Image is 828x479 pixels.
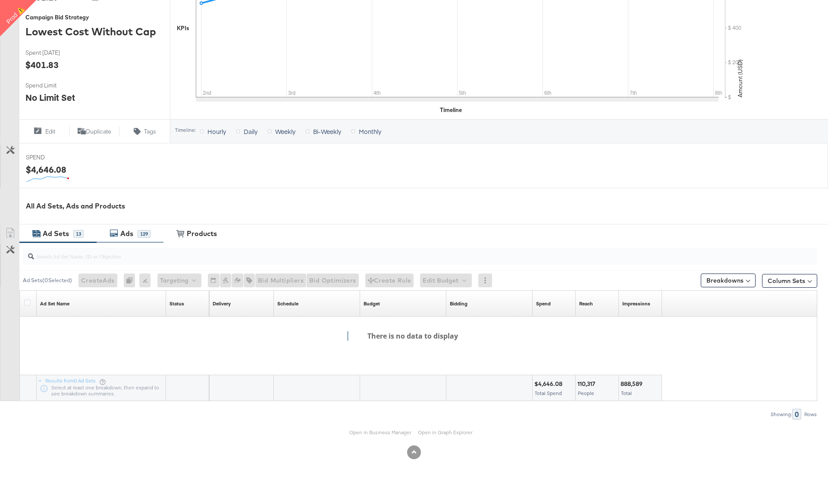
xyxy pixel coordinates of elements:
div: Bidding [450,300,467,307]
div: Ad Sets [43,229,69,239]
a: The total amount spent to date. [536,300,551,307]
div: KPIs [177,24,189,32]
a: Shows when your Ad Set is scheduled to deliver. [277,300,298,307]
div: Status [169,300,184,307]
div: Impressions [622,300,650,307]
a: Shows the current budget of Ad Set. [364,300,380,307]
a: The number of people your ad was served to. [579,300,593,307]
div: 0 [792,409,801,420]
a: Open in Graph Explorer [418,429,473,435]
span: Monthly [359,127,381,136]
div: Schedule [277,300,298,307]
div: Lowest Cost Without Cap [25,24,163,39]
span: Hourly [207,127,226,136]
div: Products [187,229,217,239]
input: Search Ad Set Name, ID or Objective [34,244,744,261]
a: Open in Business Manager [349,429,411,435]
a: Shows your bid and optimisation settings for this Ad Set. [450,300,467,307]
div: Reach [579,300,593,307]
div: Ad Set Name [40,300,69,307]
div: 129 [138,230,151,238]
a: Shows the current state of your Ad Set. [169,300,184,307]
div: Delivery [213,300,231,307]
span: Duplicate [86,128,111,136]
span: Bi-Weekly [313,127,341,136]
div: All Ad Sets, Ads and Products [26,201,828,211]
div: No Limit Set [25,91,75,104]
span: Tags [144,128,156,136]
a: Reflects the ability of your Ad Set to achieve delivery based on ad states, schedule and budget. [213,300,231,307]
span: Weekly [275,127,295,136]
div: $401.83 [25,59,59,71]
text: Amount (USD) [736,59,744,97]
div: Timeline: [175,127,196,133]
div: Ad Sets ( 0 Selected) [23,277,72,284]
div: Timeline [440,106,462,114]
a: Your Ad Set name. [40,300,69,307]
a: The number of times your ad was served. On mobile apps an ad is counted as served the first time ... [622,300,650,307]
div: Budget [364,300,380,307]
button: Tags [119,126,170,137]
span: SPEND [26,153,91,162]
div: Campaign Bid Strategy [25,13,163,22]
div: Ads [120,229,133,239]
div: 13 [73,230,84,238]
span: Spend Limit [25,81,90,90]
span: Spent [DATE] [25,49,90,57]
div: Spend [536,300,551,307]
button: Duplicate [69,126,120,137]
button: Breakdowns [701,274,756,287]
span: Edit [45,128,55,136]
div: $4,646.08 [26,163,66,176]
div: Showing: [770,411,792,417]
button: Column Sets [762,274,817,288]
button: Edit [19,126,69,137]
div: Rows [804,411,817,417]
span: Daily [244,127,257,136]
div: 0 [124,274,139,287]
h4: There is no data to display [347,331,470,341]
